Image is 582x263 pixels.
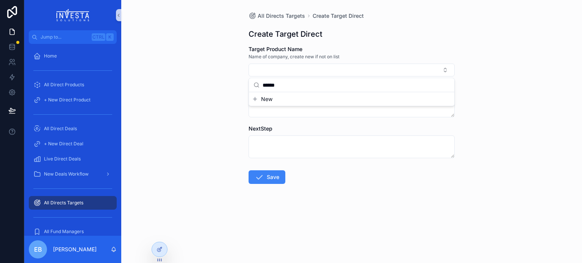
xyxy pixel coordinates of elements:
a: All Directs Targets [249,12,305,20]
span: + New Direct Deal [44,141,83,147]
span: Live Direct Deals [44,156,81,162]
span: All Directs Targets [258,12,305,20]
a: Live Direct Deals [29,152,117,166]
a: All Direct Deals [29,122,117,135]
span: Jump to... [41,34,89,40]
a: All Fund Managers [29,225,117,238]
p: [PERSON_NAME] [53,246,97,253]
h1: Create Target Direct [249,29,322,39]
span: K [107,34,113,40]
a: + New Direct Deal [29,137,117,151]
button: Jump to...CtrlK [29,30,117,44]
a: Create Target Direct [313,12,364,20]
span: Home [44,53,57,59]
span: + New Direct Product [44,97,91,103]
img: App logo [56,9,89,21]
span: All Direct Products [44,82,84,88]
button: New [252,95,451,103]
button: Save [249,170,285,184]
div: scrollable content [24,44,121,236]
span: All Direct Deals [44,126,77,132]
a: New Deals Workflow [29,167,117,181]
span: Target Product Name [249,46,302,52]
a: Home [29,49,117,63]
span: New Deals Workflow [44,171,89,177]
button: Select Button [249,64,455,76]
span: New [261,95,272,103]
span: All Directs Targets [44,200,83,206]
span: Name of company, create new if not on list [249,54,339,60]
a: + New Direct Product [29,93,117,107]
span: All Fund Managers [44,229,84,235]
span: EB [34,245,42,254]
span: Ctrl [92,33,105,41]
a: All Directs Targets [29,196,117,210]
a: All Direct Products [29,78,117,92]
span: NextStep [249,125,272,132]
